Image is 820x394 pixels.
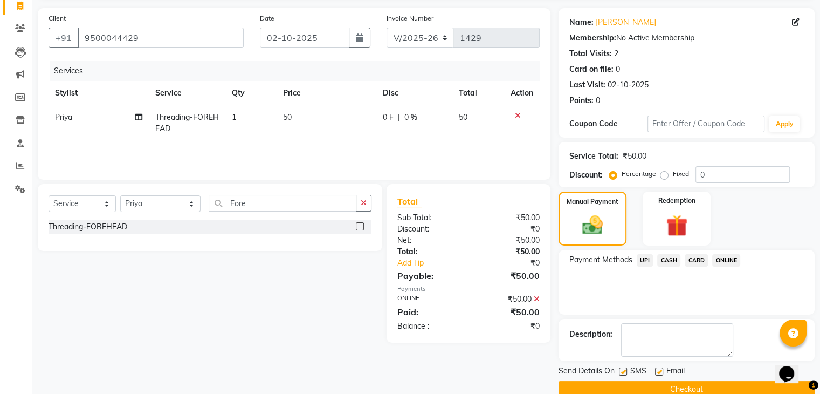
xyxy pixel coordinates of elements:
[277,81,376,105] th: Price
[149,81,225,105] th: Service
[468,321,548,332] div: ₹0
[398,112,400,123] span: |
[567,197,618,207] label: Manual Payment
[647,116,765,132] input: Enter Offer / Coupon Code
[622,169,656,179] label: Percentage
[769,116,800,132] button: Apply
[468,223,548,235] div: ₹0
[608,79,649,91] div: 02-10-2025
[383,112,394,123] span: 0 F
[389,246,468,257] div: Total:
[49,28,79,48] button: +91
[569,151,618,162] div: Service Total:
[389,223,468,235] div: Discount:
[459,112,467,122] span: 50
[576,213,609,237] img: _cash.svg
[569,48,612,59] div: Total Visits:
[616,64,620,75] div: 0
[55,112,72,122] span: Priya
[659,212,694,239] img: _gift.svg
[232,112,236,122] span: 1
[50,61,548,81] div: Services
[569,169,603,181] div: Discount:
[685,254,708,267] span: CARD
[596,17,656,28] a: [PERSON_NAME]
[387,13,433,23] label: Invoice Number
[596,95,600,106] div: 0
[614,48,618,59] div: 2
[155,112,219,133] span: Threading-FOREHEAD
[569,95,594,106] div: Points:
[712,254,740,267] span: ONLINE
[397,196,422,207] span: Total
[504,81,540,105] th: Action
[468,246,548,257] div: ₹50.00
[569,79,605,91] div: Last Visit:
[666,365,685,379] span: Email
[468,294,548,305] div: ₹50.00
[209,195,356,212] input: Search or Scan
[404,112,417,123] span: 0 %
[225,81,277,105] th: Qty
[569,17,594,28] div: Name:
[637,254,653,267] span: UPI
[283,112,292,122] span: 50
[468,235,548,246] div: ₹50.00
[623,151,646,162] div: ₹50.00
[389,235,468,246] div: Net:
[452,81,504,105] th: Total
[389,212,468,223] div: Sub Total:
[657,254,680,267] span: CASH
[49,81,149,105] th: Stylist
[569,118,647,130] div: Coupon Code
[468,269,548,282] div: ₹50.00
[376,81,452,105] th: Disc
[49,13,66,23] label: Client
[569,254,632,266] span: Payment Methods
[673,169,689,179] label: Fixed
[658,196,695,206] label: Redemption
[260,13,274,23] label: Date
[775,351,809,383] iframe: chat widget
[559,365,615,379] span: Send Details On
[78,28,244,48] input: Search by Name/Mobile/Email/Code
[389,257,481,269] a: Add Tip
[468,212,548,223] div: ₹50.00
[569,32,616,44] div: Membership:
[481,257,547,269] div: ₹0
[389,321,468,332] div: Balance :
[397,284,540,294] div: Payments
[569,64,614,75] div: Card on file:
[49,221,127,233] div: Threading-FOREHEAD
[468,305,548,318] div: ₹50.00
[630,365,646,379] span: SMS
[389,305,468,318] div: Paid:
[569,32,804,44] div: No Active Membership
[569,329,612,340] div: Description:
[389,269,468,282] div: Payable:
[389,294,468,305] div: ONLINE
